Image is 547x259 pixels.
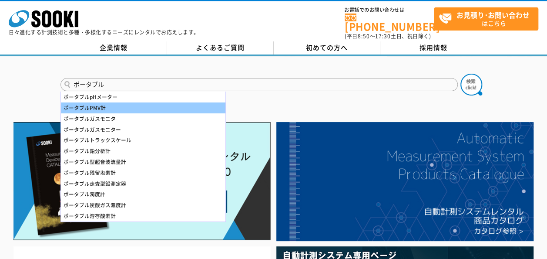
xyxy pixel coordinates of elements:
span: (平日 ～ 土日、祝日除く) [345,32,431,40]
input: 商品名、型式、NETIS番号を入力してください [60,78,458,91]
p: 日々進化する計測技術と多種・多様化するニーズにレンタルでお応えします。 [9,30,199,35]
a: 初めての方へ [274,41,380,55]
div: ポータブルpHメーター [61,92,225,102]
div: ポータブルトラックスケール [61,135,225,146]
div: ポータブルPMV計 [61,102,225,113]
span: お電話でのお問い合わせは [345,7,434,13]
img: btn_search.png [460,74,482,95]
span: 17:30 [375,32,391,40]
span: 初めての方へ [306,43,348,52]
div: ポータブル溶存酸素計 [61,211,225,222]
img: 自動計測システムカタログ [276,122,534,241]
span: はこちら [439,8,538,30]
a: よくあるご質問 [167,41,274,55]
a: [PHONE_NUMBER] [345,14,434,31]
a: お見積り･お問い合わせはこちら [434,7,538,31]
div: ポータブル濁度計 [61,189,225,200]
div: ポータブル炭酸ガス濃度計 [61,200,225,211]
div: ポータブル鉛分析計 [61,146,225,157]
div: ポータブルガスモニター [61,124,225,135]
div: ポータブルガスモニタ [61,113,225,124]
div: ポータブル走査型鉛測定器 [61,178,225,189]
strong: お見積り･お問い合わせ [456,10,530,20]
div: ポータブル残留塩素計 [61,167,225,178]
span: 8:50 [358,32,370,40]
a: 採用情報 [380,41,487,55]
div: ポータブル型超音波流量計 [61,157,225,167]
img: Catalog Ver10 [13,122,271,240]
a: 企業情報 [60,41,167,55]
